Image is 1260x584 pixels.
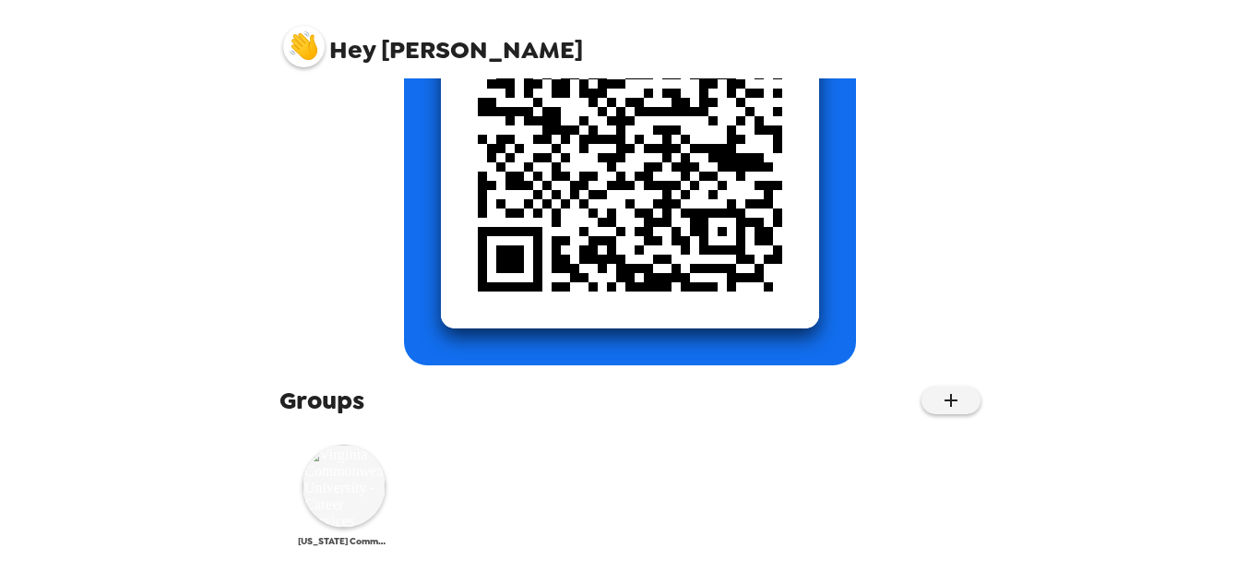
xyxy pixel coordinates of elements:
span: [PERSON_NAME] [283,17,583,63]
span: Hey [329,33,375,66]
img: Virginia Commonwealth University - Career Services [303,445,386,528]
span: [US_STATE] Commonwealth University - Career Services [298,535,390,547]
span: Groups [279,384,364,417]
img: profile pic [283,26,325,67]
